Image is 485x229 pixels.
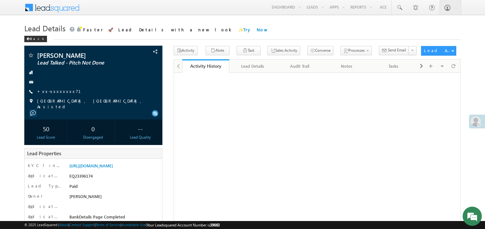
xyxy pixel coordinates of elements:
[121,223,146,227] a: Acceptable Use
[28,173,61,179] label: Application Number
[340,46,372,55] button: Processes
[69,223,95,227] a: Contact Support
[424,48,451,53] div: Lead Actions
[27,150,61,156] span: Lead Properties
[68,183,157,192] div: Paid
[24,23,66,33] span: Lead Details
[276,59,323,73] a: Audit Trail
[147,223,220,227] span: Your Leadsquared Account Number is
[69,194,102,199] span: [PERSON_NAME]
[26,123,66,134] div: 50
[421,46,456,56] button: Lead Actions
[243,27,268,32] a: Try Now
[37,88,89,94] a: +xx-xxxxxxxx71
[348,48,365,53] span: Processes
[28,193,43,199] label: Owner
[28,214,61,219] label: Application Status New
[68,214,157,223] div: BankDetails Page Completed
[174,46,198,55] button: Activity
[73,123,113,134] div: 0
[328,62,364,70] div: Notes
[229,59,276,73] a: Lead Details
[24,35,50,41] a: Back
[120,123,160,134] div: --
[375,62,411,70] div: Tasks
[37,98,149,110] span: [GEOGRAPHIC_DATA], [GEOGRAPHIC_DATA], Assisted
[379,46,409,55] button: Send Email
[281,62,317,70] div: Audit Trail
[96,223,121,227] a: Terms of Service
[267,46,300,55] button: Sales Activity
[37,52,123,58] span: [PERSON_NAME]
[28,183,61,189] label: Lead Type
[120,134,160,140] div: Lead Quality
[68,173,157,182] div: EQ23396174
[59,223,68,227] a: About
[69,163,113,168] a: [URL][DOMAIN_NAME]
[323,59,370,73] a: Notes
[234,62,270,70] div: Lead Details
[73,134,113,140] div: Disengaged
[182,59,229,73] a: Activity History
[206,46,230,55] button: Note
[210,223,220,227] span: 39660
[370,59,417,73] a: Tasks
[187,63,224,69] div: Activity History
[307,46,333,55] button: Converse
[83,27,268,32] span: Faster 🚀 Lead Details with a new look ✨
[237,46,261,55] button: Task
[26,134,66,140] div: Lead Score
[28,163,61,168] label: KYC link 2_0
[24,222,220,228] span: © 2025 LeadSquared | | | | |
[28,203,61,209] label: Application Status
[24,36,47,42] div: Back
[37,60,123,66] span: Lead Talked - Pitch Not Done
[388,47,406,53] span: Send Email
